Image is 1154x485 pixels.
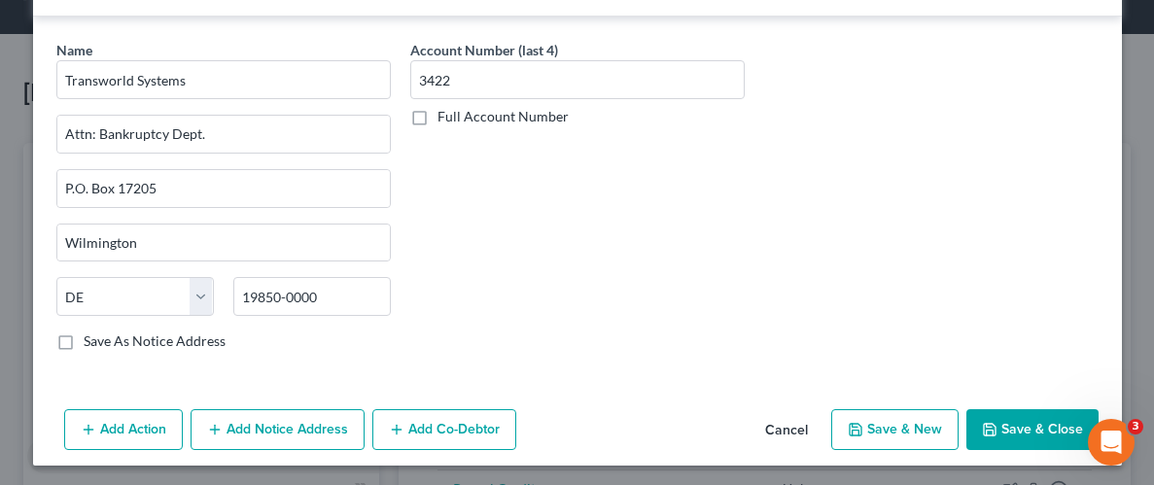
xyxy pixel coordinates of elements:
button: Cancel [750,411,823,450]
span: Name [56,42,92,58]
input: Enter city... [57,225,390,261]
button: Add Notice Address [191,409,365,450]
input: Enter address... [57,116,390,153]
button: Save & Close [966,409,1099,450]
input: XXXX [410,60,745,99]
input: Enter zip.. [233,277,391,316]
label: Save As Notice Address [84,331,226,351]
input: Apt, Suite, etc... [57,170,390,207]
iframe: Intercom live chat [1088,419,1135,466]
input: Search by name... [56,60,391,99]
label: Account Number (last 4) [410,40,558,60]
button: Save & New [831,409,959,450]
label: Full Account Number [437,107,569,126]
button: Add Action [64,409,183,450]
button: Add Co-Debtor [372,409,516,450]
span: 3 [1128,419,1143,434]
